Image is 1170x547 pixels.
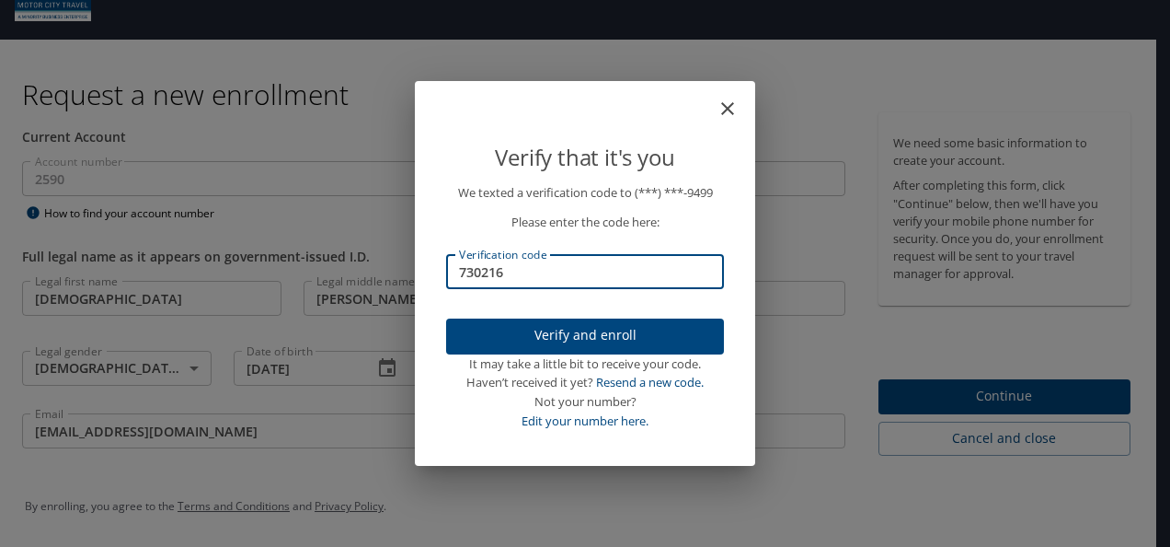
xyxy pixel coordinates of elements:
div: It may take a little bit to receive your code. [446,355,724,374]
a: Resend a new code. [596,374,704,390]
span: Verify and enroll [461,324,709,347]
a: Edit your number here. [522,413,648,429]
div: Haven’t received it yet? [446,373,724,392]
p: We texted a verification code to (***) ***- 9499 [446,183,724,203]
div: Not your number? [446,392,724,412]
p: Please enter the code here: [446,213,724,232]
button: close [726,88,748,111]
button: Verify and enroll [446,319,724,355]
p: Verify that it's you [446,140,724,175]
